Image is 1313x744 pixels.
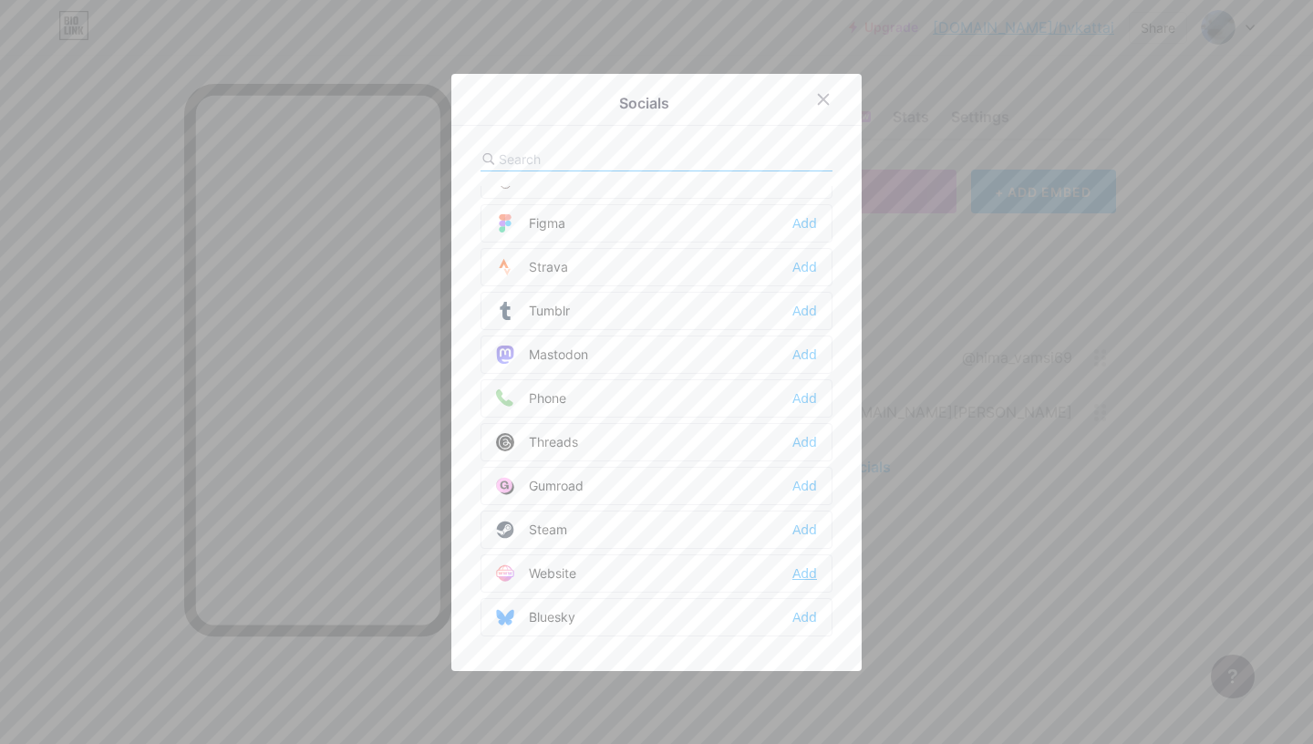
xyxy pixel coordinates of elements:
[619,92,669,114] div: Socials
[496,389,566,408] div: Phone
[496,302,570,320] div: Tumblr
[496,521,567,539] div: Steam
[496,608,575,626] div: Bluesky
[496,433,578,451] div: Threads
[792,564,817,583] div: Add
[496,170,594,189] div: Goodreads
[792,433,817,451] div: Add
[792,214,817,232] div: Add
[496,258,568,276] div: Strava
[792,389,817,408] div: Add
[792,346,817,364] div: Add
[499,150,700,169] input: Search
[496,477,584,495] div: Gumroad
[496,214,565,232] div: Figma
[792,258,817,276] div: Add
[792,477,817,495] div: Add
[792,608,817,626] div: Add
[496,346,588,364] div: Mastodon
[792,302,817,320] div: Add
[792,521,817,539] div: Add
[496,564,576,583] div: Website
